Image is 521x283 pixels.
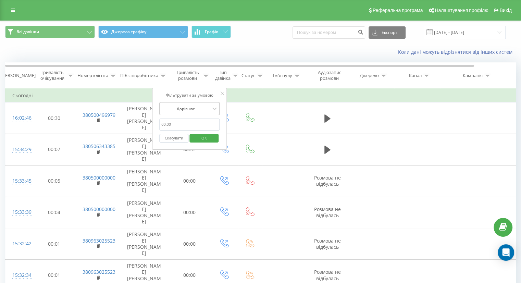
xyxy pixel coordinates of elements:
td: 00:00 [168,228,211,260]
td: 00:30 [33,102,76,134]
span: Налаштування профілю [435,8,488,13]
span: Розмова не відбулась [314,206,341,219]
span: Вихід [500,8,512,13]
td: 00:00 [168,197,211,228]
button: Скасувати [159,134,188,143]
div: Тривалість очікування [39,70,66,81]
div: 15:33:45 [12,174,26,188]
div: Статус [241,73,255,78]
td: [PERSON_NAME] [PERSON_NAME] [120,197,168,228]
span: OK [195,133,214,143]
div: Ім'я пулу [273,73,292,78]
a: Коли дані можуть відрізнятися вiд інших систем [398,49,516,55]
div: 16:02:46 [12,111,26,125]
div: [PERSON_NAME] [1,73,36,78]
button: Графік [191,26,231,38]
div: Кампанія [463,73,483,78]
div: Фільтрувати за умовою [159,92,220,99]
div: 15:33:39 [12,206,26,219]
a: 380500000000 [83,206,115,212]
div: Джерело [360,73,379,78]
div: 15:32:42 [12,237,26,250]
td: 00:00 [168,165,211,197]
div: Аудіозапис розмови [313,70,346,81]
button: OK [189,134,219,143]
span: Розмова не відбулась [314,269,341,281]
td: [PERSON_NAME] [PERSON_NAME] [120,165,168,197]
div: 15:34:29 [12,143,26,156]
input: 00:00 [159,119,220,131]
div: Open Intercom Messenger [498,244,514,261]
td: [PERSON_NAME] [PERSON_NAME] [120,102,168,134]
span: Реферальна програма [373,8,423,13]
div: Канал [409,73,422,78]
button: Експорт [369,26,406,39]
td: 00:01 [33,228,76,260]
td: 00:07 [33,134,76,165]
div: Тривалість розмови [174,70,201,81]
button: Всі дзвінки [5,26,95,38]
td: 00:04 [33,197,76,228]
span: Розмова не відбулась [314,237,341,250]
div: 15:32:34 [12,269,26,282]
div: Номер клієнта [77,73,108,78]
a: 380963025523 [83,269,115,275]
span: Розмова не відбулась [314,174,341,187]
td: [PERSON_NAME] [PERSON_NAME] [120,134,168,165]
div: Тип дзвінка [215,70,231,81]
button: Джерела трафіку [98,26,188,38]
a: 380500000000 [83,174,115,181]
td: 00:05 [33,165,76,197]
span: Графік [205,29,218,34]
a: 380963025523 [83,237,115,244]
a: 380506343385 [83,143,115,149]
a: 380500496979 [83,112,115,118]
span: Всі дзвінки [16,29,39,35]
td: [PERSON_NAME] [PERSON_NAME] [120,228,168,260]
input: Пошук за номером [293,26,365,39]
div: ПІБ співробітника [120,73,158,78]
